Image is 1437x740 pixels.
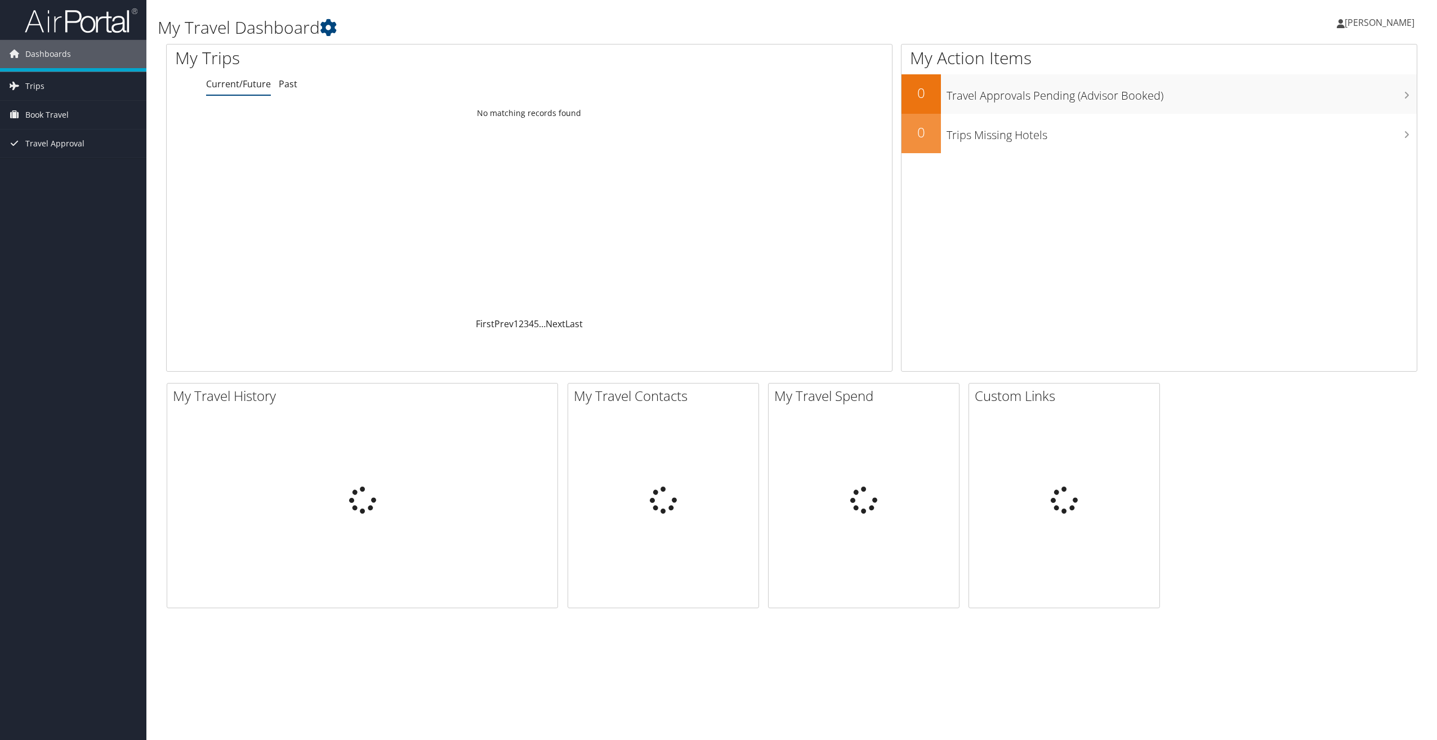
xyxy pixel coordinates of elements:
h1: My Travel Dashboard [158,16,1003,39]
h2: Custom Links [975,386,1159,405]
img: airportal-logo.png [25,7,137,34]
h2: 0 [902,123,941,142]
a: 1 [514,318,519,330]
a: Last [565,318,583,330]
a: Next [546,318,565,330]
a: [PERSON_NAME] [1337,6,1426,39]
h1: My Trips [175,46,581,70]
h2: My Travel History [173,386,557,405]
h3: Travel Approvals Pending (Advisor Booked) [947,82,1417,104]
span: Trips [25,72,44,100]
span: Book Travel [25,101,69,129]
a: 3 [524,318,529,330]
a: Prev [494,318,514,330]
td: No matching records found [167,103,892,123]
h2: 0 [902,83,941,102]
a: 5 [534,318,539,330]
a: 0Trips Missing Hotels [902,114,1417,153]
h1: My Action Items [902,46,1417,70]
h2: My Travel Contacts [574,386,758,405]
span: Travel Approval [25,130,84,158]
a: Past [279,78,297,90]
a: 4 [529,318,534,330]
span: Dashboards [25,40,71,68]
h2: My Travel Spend [774,386,959,405]
a: 2 [519,318,524,330]
a: 0Travel Approvals Pending (Advisor Booked) [902,74,1417,114]
span: [PERSON_NAME] [1345,16,1414,29]
a: Current/Future [206,78,271,90]
span: … [539,318,546,330]
h3: Trips Missing Hotels [947,122,1417,143]
a: First [476,318,494,330]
